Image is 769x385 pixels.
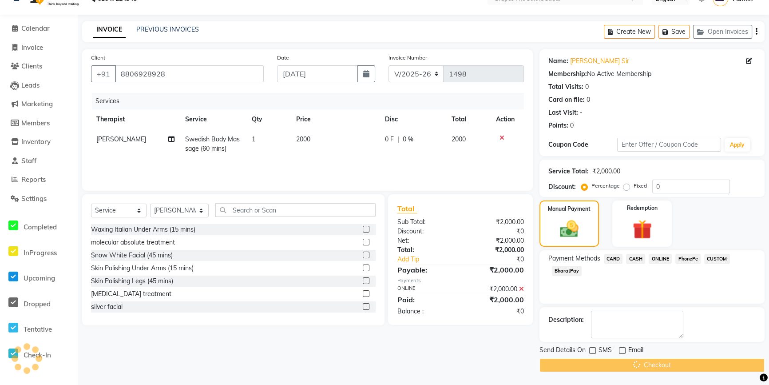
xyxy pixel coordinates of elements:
[548,254,600,263] span: Payment Methods
[460,227,531,236] div: ₹0
[277,54,289,62] label: Date
[604,254,623,264] span: CARD
[2,156,75,166] a: Staff
[552,266,582,276] span: BharatPay
[24,274,55,282] span: Upcoming
[91,109,180,129] th: Therapist
[91,264,194,273] div: Skin Polishing Under Arms (15 mins)
[21,81,40,89] span: Leads
[24,325,52,333] span: Tentative
[491,109,524,129] th: Action
[548,121,568,130] div: Points:
[548,182,576,192] div: Discount:
[21,175,46,184] span: Reports
[390,245,460,255] div: Total:
[397,277,523,285] div: Payments
[580,108,583,117] div: -
[548,108,578,117] div: Last Visit:
[2,99,75,109] a: Marketing
[21,119,50,127] span: Members
[24,249,57,257] span: InProgress
[554,218,584,240] img: _cash.svg
[390,285,460,294] div: ONLINE
[599,345,612,357] span: SMS
[291,109,380,129] th: Price
[390,217,460,227] div: Sub Total:
[592,167,620,176] div: ₹2,000.00
[24,300,51,308] span: Dropped
[136,25,199,33] a: PREVIOUS INVOICES
[115,65,264,82] input: Search by Name/Mobile/Email/Code
[548,82,583,92] div: Total Visits:
[21,62,42,70] span: Clients
[2,61,75,72] a: Clients
[390,294,460,305] div: Paid:
[21,137,51,146] span: Inventory
[627,204,658,212] label: Redemption
[570,56,629,66] a: [PERSON_NAME] Sir
[604,25,655,39] button: Create New
[390,227,460,236] div: Discount:
[2,80,75,91] a: Leads
[460,236,531,245] div: ₹2,000.00
[390,265,460,275] div: Payable:
[91,289,171,299] div: [MEDICAL_DATA] treatment
[587,95,590,104] div: 0
[91,302,123,312] div: silver facial
[252,135,255,143] span: 1
[296,135,310,143] span: 2000
[585,82,589,92] div: 0
[460,294,531,305] div: ₹2,000.00
[460,285,531,294] div: ₹2,000.00
[548,140,618,149] div: Coupon Code
[548,167,589,176] div: Service Total:
[570,121,574,130] div: 0
[725,138,750,152] button: Apply
[2,43,75,53] a: Invoice
[185,135,240,152] span: Swedish Body Massage (60 mins)
[21,43,43,52] span: Invoice
[91,65,116,82] button: +91
[548,69,756,79] div: No Active Membership
[180,109,246,129] th: Service
[2,118,75,128] a: Members
[91,225,195,234] div: Waxing Italian Under Arms (15 mins)
[385,135,394,144] span: 0 F
[2,137,75,147] a: Inventory
[24,223,57,231] span: Completed
[626,217,658,241] img: _gift.svg
[628,345,643,357] span: Email
[91,277,173,286] div: Skin Polishing Legs (45 mins)
[591,182,620,190] label: Percentage
[91,251,173,260] div: Snow White Facial (45 mins)
[460,217,531,227] div: ₹2,000.00
[693,25,752,39] button: Open Invoices
[460,245,531,255] div: ₹2,000.00
[397,135,399,144] span: |
[96,135,146,143] span: [PERSON_NAME]
[472,255,530,264] div: ₹0
[21,156,36,165] span: Staff
[539,345,586,357] span: Send Details On
[548,56,568,66] div: Name:
[403,135,413,144] span: 0 %
[626,254,645,264] span: CASH
[390,307,460,316] div: Balance :
[460,307,531,316] div: ₹0
[21,24,50,32] span: Calendar
[93,22,126,38] a: INVOICE
[388,54,427,62] label: Invoice Number
[92,93,531,109] div: Services
[548,205,591,213] label: Manual Payment
[649,254,672,264] span: ONLINE
[548,95,585,104] div: Card on file:
[446,109,491,129] th: Total
[2,175,75,185] a: Reports
[2,24,75,34] a: Calendar
[21,100,53,108] span: Marketing
[246,109,291,129] th: Qty
[548,315,584,325] div: Description:
[21,194,47,203] span: Settings
[704,254,730,264] span: CUSTOM
[548,69,587,79] div: Membership:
